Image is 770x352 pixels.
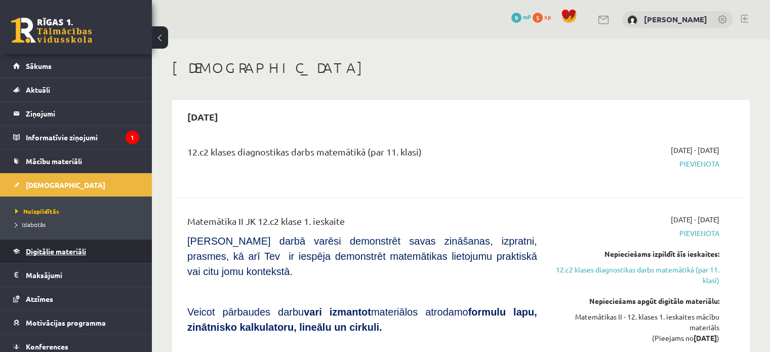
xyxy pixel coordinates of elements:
a: 5 xp [533,13,556,21]
i: 1 [126,131,139,144]
a: Aktuāli [13,78,139,101]
span: [DATE] - [DATE] [671,145,719,155]
span: 5 [533,13,543,23]
span: Motivācijas programma [26,318,106,327]
span: [DEMOGRAPHIC_DATA] [26,180,105,189]
a: Izlabotās [15,220,142,229]
h2: [DATE] [177,105,228,129]
span: Pievienota [552,159,719,169]
a: Sākums [13,54,139,77]
span: Pievienota [552,228,719,239]
b: formulu lapu, zinātnisko kalkulatoru, lineālu un cirkuli. [187,306,537,333]
a: Motivācijas programma [13,311,139,334]
span: Digitālie materiāli [26,247,86,256]
legend: Maksājumi [26,263,139,287]
legend: Ziņojumi [26,102,139,125]
a: Digitālie materiāli [13,240,139,263]
a: Maksājumi [13,263,139,287]
a: Neizpildītās [15,207,142,216]
span: [DATE] - [DATE] [671,214,719,225]
span: Izlabotās [15,220,46,228]
div: Nepieciešams izpildīt šīs ieskaites: [552,249,719,259]
span: mP [523,13,531,21]
span: Mācību materiāli [26,157,82,166]
span: Neizpildītās [15,207,59,215]
span: Atzīmes [26,294,53,303]
div: Nepieciešams apgūt digitālo materiālu: [552,296,719,306]
a: Mācību materiāli [13,149,139,173]
img: Elizabete Miķēna [627,15,637,25]
strong: [DATE] [694,333,717,342]
span: Konferences [26,342,68,351]
a: Rīgas 1. Tālmācības vidusskola [11,18,92,43]
b: vari izmantot [304,306,371,318]
span: 9 [511,13,521,23]
div: 12.c2 klases diagnostikas darbs matemātikā (par 11. klasi) [187,145,537,164]
span: Sākums [26,61,52,70]
span: Aktuāli [26,85,50,94]
h1: [DEMOGRAPHIC_DATA] [172,59,750,76]
div: Matemātikas II - 12. klases 1. ieskaites mācību materiāls (Pieejams no ) [552,311,719,343]
span: [PERSON_NAME] darbā varēsi demonstrēt savas zināšanas, izpratni, prasmes, kā arī Tev ir iespēja d... [187,236,537,277]
a: 12.c2 klases diagnostikas darbs matemātikā (par 11. klasi) [552,264,719,286]
legend: Informatīvie ziņojumi [26,126,139,149]
div: Matemātika II JK 12.c2 klase 1. ieskaite [187,214,537,233]
a: Atzīmes [13,287,139,310]
span: xp [544,13,551,21]
a: Ziņojumi [13,102,139,125]
a: Informatīvie ziņojumi1 [13,126,139,149]
a: [DEMOGRAPHIC_DATA] [13,173,139,197]
a: 9 mP [511,13,531,21]
a: [PERSON_NAME] [644,14,707,24]
span: Veicot pārbaudes darbu materiālos atrodamo [187,306,537,333]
